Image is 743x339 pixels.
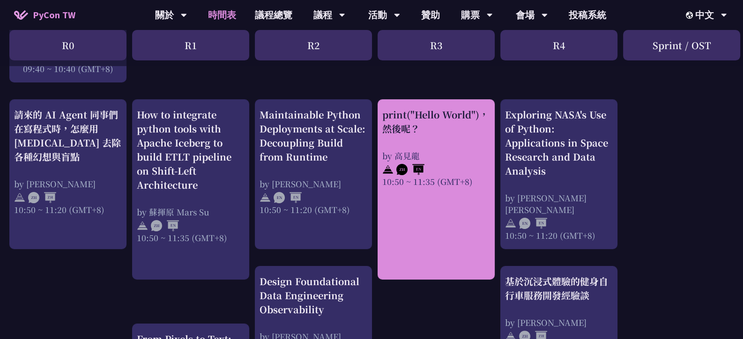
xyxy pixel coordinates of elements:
[260,108,367,164] div: Maintainable Python Deployments at Scale: Decoupling Build from Runtime
[132,30,249,60] div: R1
[505,108,613,241] a: Exploring NASA's Use of Python: Applications in Space Research and Data Analysis by [PERSON_NAME]...
[137,108,245,272] a: How to integrate python tools with Apache Iceberg to build ETLT pipeline on Shift-Left Architectu...
[14,63,122,74] div: 09:40 ~ 10:40 (GMT+8)
[382,164,394,175] img: svg+xml;base64,PHN2ZyB4bWxucz0iaHR0cDovL3d3dy53My5vcmcvMjAwMC9zdmciIHdpZHRoPSIyNCIgaGVpZ2h0PSIyNC...
[14,108,122,241] a: 請來的 AI Agent 同事們在寫程式時，怎麼用 [MEDICAL_DATA] 去除各種幻想與盲點 by [PERSON_NAME] 10:50 ~ 11:20 (GMT+8)
[14,108,122,164] div: 請來的 AI Agent 同事們在寫程式時，怎麼用 [MEDICAL_DATA] 去除各種幻想與盲點
[274,192,302,203] img: ENEN.5a408d1.svg
[5,3,85,27] a: PyCon TW
[260,192,271,203] img: svg+xml;base64,PHN2ZyB4bWxucz0iaHR0cDovL3d3dy53My5vcmcvMjAwMC9zdmciIHdpZHRoPSIyNCIgaGVpZ2h0PSIyNC...
[260,274,367,317] div: Design Foundational Data Engineering Observability
[14,204,122,215] div: 10:50 ~ 11:20 (GMT+8)
[255,30,372,60] div: R2
[151,220,179,231] img: ZHEN.371966e.svg
[33,8,75,22] span: PyCon TW
[14,178,122,190] div: by [PERSON_NAME]
[137,206,245,218] div: by 蘇揮原 Mars Su
[382,108,490,272] a: print("Hello World")，然後呢？ by 高見龍 10:50 ~ 11:35 (GMT+8)
[505,317,613,328] div: by [PERSON_NAME]
[137,220,148,231] img: svg+xml;base64,PHN2ZyB4bWxucz0iaHR0cDovL3d3dy53My5vcmcvMjAwMC9zdmciIHdpZHRoPSIyNCIgaGVpZ2h0PSIyNC...
[260,204,367,215] div: 10:50 ~ 11:20 (GMT+8)
[505,192,613,215] div: by [PERSON_NAME] [PERSON_NAME]
[260,108,367,241] a: Maintainable Python Deployments at Scale: Decoupling Build from Runtime by [PERSON_NAME] 10:50 ~ ...
[396,164,424,175] img: ZHEN.371966e.svg
[382,150,490,162] div: by 高見龍
[519,218,547,229] img: ENEN.5a408d1.svg
[505,229,613,241] div: 10:50 ~ 11:20 (GMT+8)
[505,274,613,302] div: 基於沉浸式體驗的健身自行車服務開發經驗談
[623,30,740,60] div: Sprint / OST
[378,30,495,60] div: R3
[137,232,245,243] div: 10:50 ~ 11:35 (GMT+8)
[137,108,245,192] div: How to integrate python tools with Apache Iceberg to build ETLT pipeline on Shift-Left Architecture
[14,192,25,203] img: svg+xml;base64,PHN2ZyB4bWxucz0iaHR0cDovL3d3dy53My5vcmcvMjAwMC9zdmciIHdpZHRoPSIyNCIgaGVpZ2h0PSIyNC...
[28,192,56,203] img: ZHZH.38617ef.svg
[14,10,28,20] img: Home icon of PyCon TW 2025
[382,176,490,187] div: 10:50 ~ 11:35 (GMT+8)
[505,218,516,229] img: svg+xml;base64,PHN2ZyB4bWxucz0iaHR0cDovL3d3dy53My5vcmcvMjAwMC9zdmciIHdpZHRoPSIyNCIgaGVpZ2h0PSIyNC...
[500,30,617,60] div: R4
[505,108,613,178] div: Exploring NASA's Use of Python: Applications in Space Research and Data Analysis
[260,178,367,190] div: by [PERSON_NAME]
[9,30,126,60] div: R0
[686,12,695,19] img: Locale Icon
[382,108,490,136] div: print("Hello World")，然後呢？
